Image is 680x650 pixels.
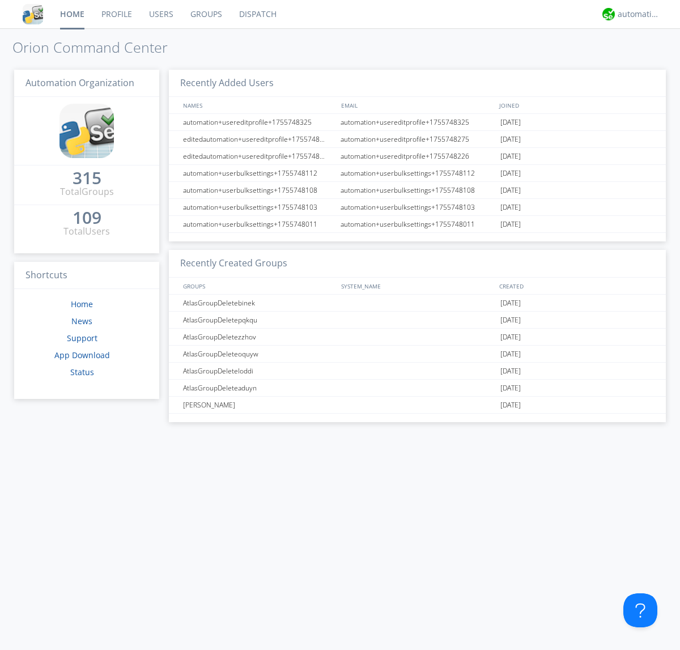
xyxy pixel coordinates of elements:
div: automation+usereditprofile+1755748226 [338,148,498,164]
a: AtlasGroupDeleteloddi[DATE] [169,363,666,380]
a: automation+userbulksettings+1755748011automation+userbulksettings+1755748011[DATE] [169,216,666,233]
div: GROUPS [180,278,335,294]
span: [DATE] [500,131,521,148]
a: Home [71,299,93,309]
span: [DATE] [500,148,521,165]
div: JOINED [496,97,655,113]
span: Automation Organization [25,77,134,89]
img: cddb5a64eb264b2086981ab96f4c1ba7 [23,4,43,24]
h3: Recently Created Groups [169,250,666,278]
a: AtlasGroupDeletezzhov[DATE] [169,329,666,346]
div: AtlasGroupDeleteoquyw [180,346,337,362]
div: automation+usereditprofile+1755748275 [338,131,498,147]
a: automation+usereditprofile+1755748325automation+usereditprofile+1755748325[DATE] [169,114,666,131]
span: [DATE] [500,165,521,182]
div: automation+userbulksettings+1755748108 [180,182,337,198]
a: automation+userbulksettings+1755748103automation+userbulksettings+1755748103[DATE] [169,199,666,216]
div: automation+usereditprofile+1755748325 [338,114,498,130]
div: SYSTEM_NAME [338,278,496,294]
img: cddb5a64eb264b2086981ab96f4c1ba7 [59,104,114,158]
span: [DATE] [500,199,521,216]
div: 315 [73,172,101,184]
a: automation+userbulksettings+1755748112automation+userbulksettings+1755748112[DATE] [169,165,666,182]
img: d2d01cd9b4174d08988066c6d424eccd [602,8,615,20]
div: Total Users [63,225,110,238]
div: [PERSON_NAME] [180,397,337,413]
div: AtlasGroupDeleteaduyn [180,380,337,396]
div: automation+userbulksettings+1755748112 [338,165,498,181]
span: [DATE] [500,216,521,233]
div: automation+userbulksettings+1755748112 [180,165,337,181]
div: automation+userbulksettings+1755748103 [338,199,498,215]
div: editedautomation+usereditprofile+1755748275 [180,131,337,147]
div: automation+userbulksettings+1755748108 [338,182,498,198]
span: [DATE] [500,363,521,380]
a: 315 [73,172,101,185]
span: [DATE] [500,329,521,346]
h3: Recently Added Users [169,70,666,97]
div: AtlasGroupDeleteloddi [180,363,337,379]
a: automation+userbulksettings+1755748108automation+userbulksettings+1755748108[DATE] [169,182,666,199]
span: [DATE] [500,380,521,397]
div: automation+userbulksettings+1755748011 [338,216,498,232]
div: 109 [73,212,101,223]
div: automation+userbulksettings+1755748103 [180,199,337,215]
div: NAMES [180,97,335,113]
a: App Download [54,350,110,360]
a: AtlasGroupDeleteaduyn[DATE] [169,380,666,397]
span: [DATE] [500,312,521,329]
a: Status [70,367,94,377]
div: automation+atlas [618,9,660,20]
a: AtlasGroupDeletepqkqu[DATE] [169,312,666,329]
a: AtlasGroupDeleteoquyw[DATE] [169,346,666,363]
span: [DATE] [500,182,521,199]
a: editedautomation+usereditprofile+1755748275automation+usereditprofile+1755748275[DATE] [169,131,666,148]
h3: Shortcuts [14,262,159,290]
span: [DATE] [500,295,521,312]
a: [PERSON_NAME][DATE] [169,397,666,414]
iframe: Toggle Customer Support [623,593,657,627]
span: [DATE] [500,114,521,131]
div: automation+userbulksettings+1755748011 [180,216,337,232]
div: EMAIL [338,97,496,113]
div: AtlasGroupDeletebinek [180,295,337,311]
span: [DATE] [500,397,521,414]
a: editedautomation+usereditprofile+1755748226automation+usereditprofile+1755748226[DATE] [169,148,666,165]
div: Total Groups [60,185,114,198]
div: automation+usereditprofile+1755748325 [180,114,337,130]
a: Support [67,333,97,343]
a: 109 [73,212,101,225]
span: [DATE] [500,346,521,363]
div: AtlasGroupDeletezzhov [180,329,337,345]
a: News [71,316,92,326]
div: AtlasGroupDeletepqkqu [180,312,337,328]
div: CREATED [496,278,655,294]
a: AtlasGroupDeletebinek[DATE] [169,295,666,312]
div: editedautomation+usereditprofile+1755748226 [180,148,337,164]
